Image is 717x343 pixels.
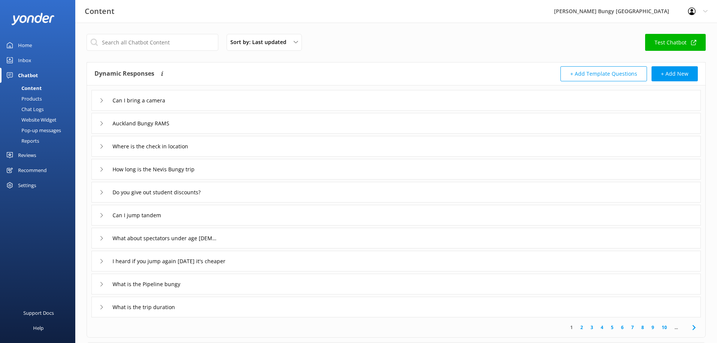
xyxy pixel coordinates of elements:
[85,5,114,17] h3: Content
[94,66,154,81] h4: Dynamic Responses
[648,324,658,331] a: 9
[5,114,75,125] a: Website Widget
[18,178,36,193] div: Settings
[5,114,56,125] div: Website Widget
[11,13,55,25] img: yonder-white-logo.png
[645,34,706,51] a: Test Chatbot
[5,93,75,104] a: Products
[5,104,44,114] div: Chat Logs
[5,93,42,104] div: Products
[627,324,638,331] a: 7
[560,66,647,81] button: + Add Template Questions
[18,38,32,53] div: Home
[652,66,698,81] button: + Add New
[638,324,648,331] a: 8
[5,125,75,136] a: Pop-up messages
[671,324,682,331] span: ...
[607,324,617,331] a: 5
[566,324,577,331] a: 1
[5,136,39,146] div: Reports
[5,125,61,136] div: Pop-up messages
[18,53,31,68] div: Inbox
[5,104,75,114] a: Chat Logs
[23,305,54,320] div: Support Docs
[18,148,36,163] div: Reviews
[230,38,291,46] span: Sort by: Last updated
[33,320,44,335] div: Help
[577,324,587,331] a: 2
[5,136,75,146] a: Reports
[658,324,671,331] a: 10
[87,34,218,51] input: Search all Chatbot Content
[5,83,42,93] div: Content
[617,324,627,331] a: 6
[587,324,597,331] a: 3
[18,163,47,178] div: Recommend
[597,324,607,331] a: 4
[18,68,38,83] div: Chatbot
[5,83,75,93] a: Content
